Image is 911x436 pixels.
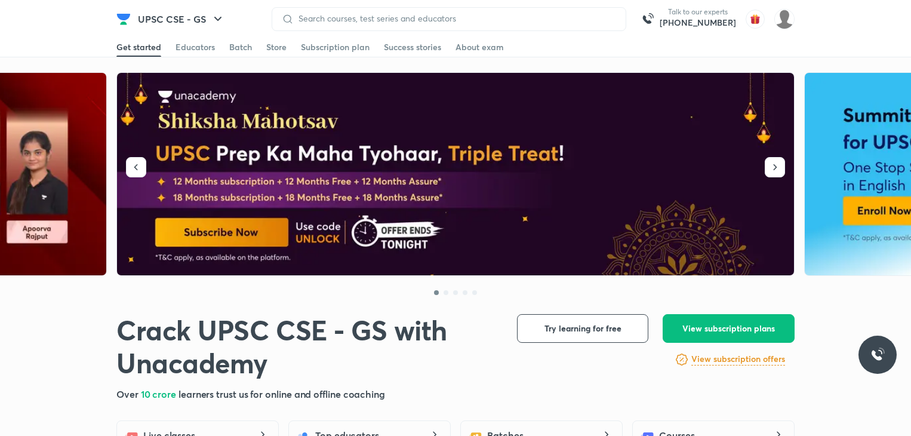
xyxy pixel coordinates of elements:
div: Store [266,41,287,53]
img: call-us [636,7,660,31]
h1: Crack UPSC CSE - GS with Unacademy [116,314,498,380]
div: Success stories [384,41,441,53]
img: ttu [870,348,885,362]
p: Talk to our experts [660,7,736,17]
a: Success stories [384,38,441,57]
div: Get started [116,41,161,53]
button: UPSC CSE - GS [131,7,232,31]
a: Store [266,38,287,57]
div: Subscription plan [301,41,370,53]
div: Batch [229,41,252,53]
a: About exam [455,38,504,57]
input: Search courses, test series and educators [294,14,616,23]
span: Over [116,388,141,400]
div: About exam [455,41,504,53]
button: Try learning for free [517,314,648,343]
span: Try learning for free [544,323,621,334]
img: avatar [746,10,765,29]
img: Company Logo [116,12,131,26]
a: [PHONE_NUMBER] [660,17,736,29]
span: learners trust us for online and offline coaching [178,388,385,400]
img: SP [774,9,795,29]
a: View subscription offers [691,352,785,367]
div: Educators [176,41,215,53]
button: View subscription plans [663,314,795,343]
h6: View subscription offers [691,353,785,366]
a: Subscription plan [301,38,370,57]
a: Get started [116,38,161,57]
span: View subscription plans [682,323,775,334]
a: Educators [176,38,215,57]
span: 10 crore [141,388,178,400]
a: Batch [229,38,252,57]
